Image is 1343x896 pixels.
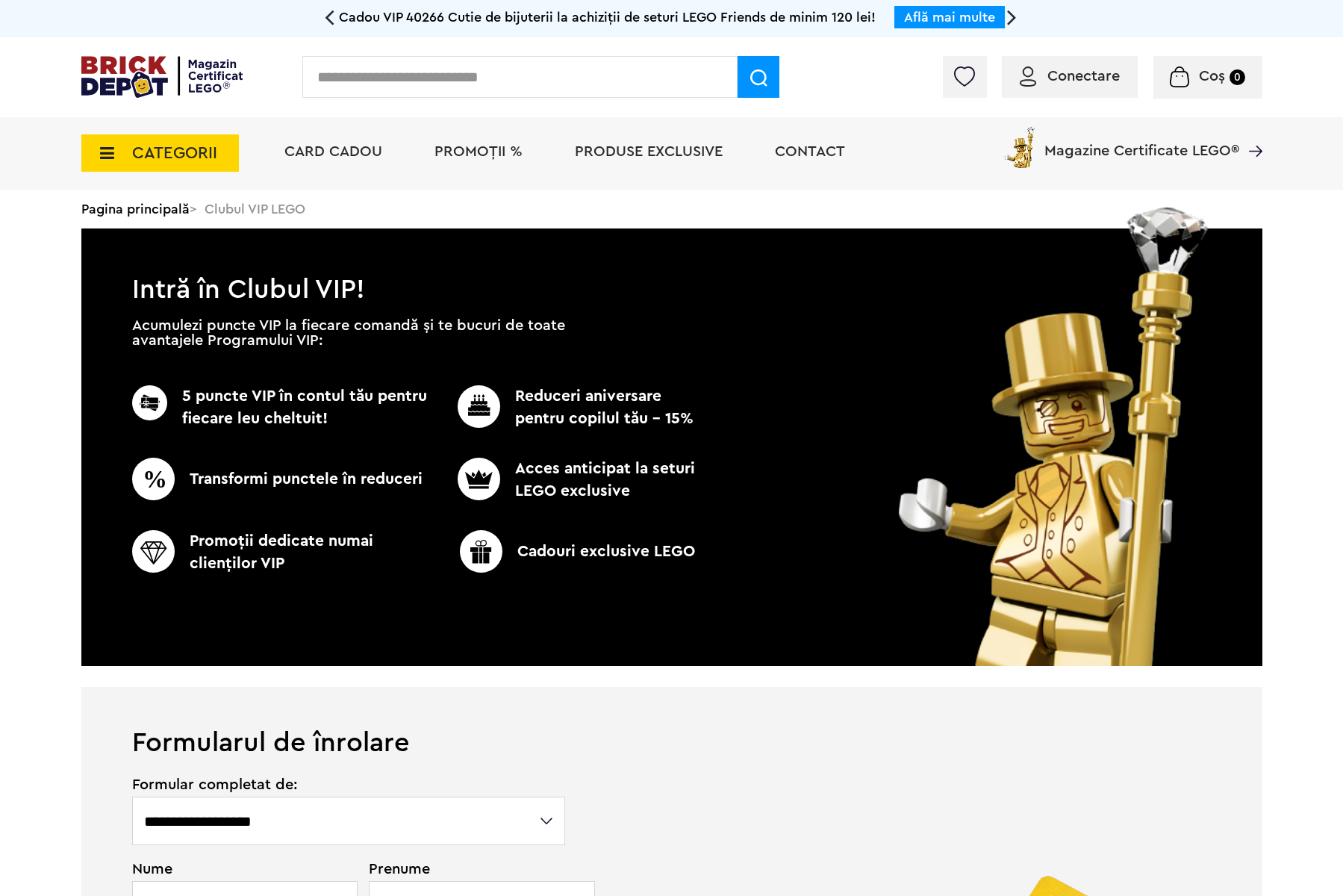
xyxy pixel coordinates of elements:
a: Contact [775,144,845,159]
p: Reduceri aniversare pentru copilul tău - 15% [433,385,700,430]
img: CC_BD_Green_chek_mark [132,530,175,573]
a: Card Cadou [284,144,382,159]
img: CC_BD_Green_chek_mark [458,458,500,500]
img: CC_BD_Green_chek_mark [132,458,175,500]
p: Cadouri exclusive LEGO [427,530,728,573]
span: Nume [132,862,350,877]
a: Află mai multe [904,10,995,24]
img: CC_BD_Green_chek_mark [458,385,500,428]
p: Transformi punctele în reduceri [132,458,433,500]
span: Coș [1199,69,1225,84]
span: Conectare [1047,69,1120,84]
span: CATEGORII [132,145,217,161]
span: Magazine Certificate LEGO® [1044,124,1239,158]
h1: Intră în Clubul VIP! [81,228,1262,297]
span: Cadou VIP 40266 Cutie de bijuterii la achiziții de seturi LEGO Friends de minim 120 lei! [339,10,876,24]
img: CC_BD_Green_chek_mark [132,385,167,420]
img: CC_BD_Green_chek_mark [460,530,502,573]
a: PROMOȚII % [434,144,523,159]
div: > Clubul VIP LEGO [81,190,1262,228]
a: Magazine Certificate LEGO® [1239,124,1262,139]
span: Formular completat de: [132,777,567,792]
p: Acumulezi puncte VIP la fiecare comandă și te bucuri de toate avantajele Programului VIP: [132,318,565,348]
a: Conectare [1020,69,1120,84]
p: Acces anticipat la seturi LEGO exclusive [433,458,700,503]
span: Prenume [369,862,567,877]
p: Promoţii dedicate numai clienţilor VIP [132,530,433,575]
small: 0 [1230,69,1245,85]
h1: Formularul de înrolare [81,687,1262,756]
img: vip_page_image [878,208,1231,666]
a: Produse exclusive [575,144,723,159]
a: Pagina principală [81,202,190,216]
p: 5 puncte VIP în contul tău pentru fiecare leu cheltuit! [132,385,433,430]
